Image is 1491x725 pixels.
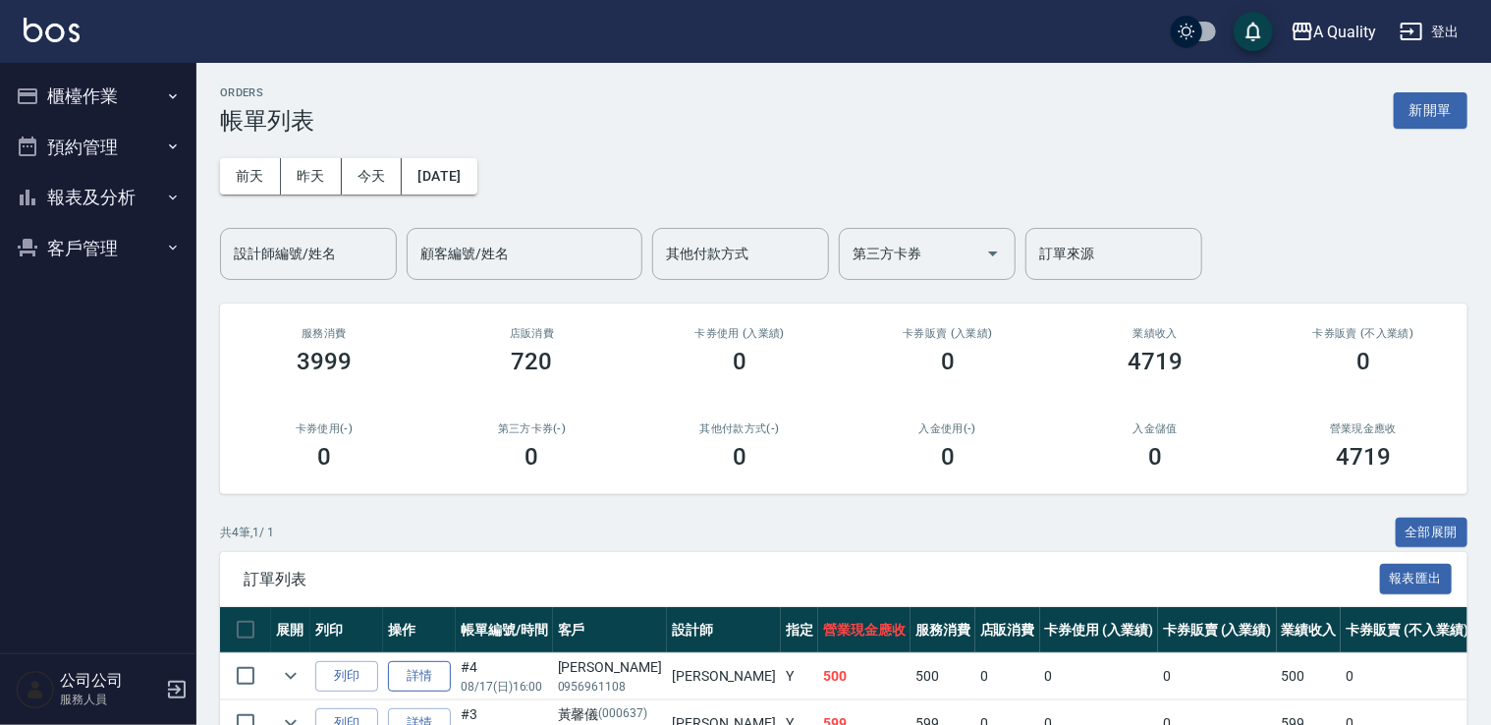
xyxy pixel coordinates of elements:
h3: 0 [941,348,955,375]
td: 500 [1277,653,1342,699]
th: 業績收入 [1277,607,1342,653]
button: A Quality [1283,12,1385,52]
th: 帳單編號/時間 [456,607,553,653]
h3: 0 [1148,443,1162,471]
h3: 720 [512,348,553,375]
button: 昨天 [281,158,342,195]
p: 0956961108 [558,678,662,696]
button: [DATE] [402,158,476,195]
h2: 卡券使用 (入業績) [659,327,820,340]
td: 500 [911,653,975,699]
button: 報表及分析 [8,172,189,223]
h5: 公司公司 [60,671,160,691]
th: 卡券販賣 (入業績) [1158,607,1277,653]
button: 列印 [315,661,378,692]
th: 指定 [781,607,818,653]
button: 前天 [220,158,281,195]
td: #4 [456,653,553,699]
th: 客戶 [553,607,667,653]
h3: 0 [317,443,331,471]
h3: 4719 [1129,348,1184,375]
td: 500 [818,653,911,699]
p: 共 4 筆, 1 / 1 [220,524,274,541]
th: 卡券販賣 (不入業績) [1341,607,1472,653]
button: 客戶管理 [8,223,189,274]
div: 黃馨儀 [558,704,662,725]
h3: 服務消費 [244,327,405,340]
p: (000637) [599,704,648,725]
button: 櫃檯作業 [8,71,189,122]
a: 報表匯出 [1380,569,1453,587]
h3: 4719 [1336,443,1391,471]
h2: 卡券販賣 (不入業績) [1283,327,1444,340]
img: Logo [24,18,80,42]
div: [PERSON_NAME] [558,657,662,678]
a: 詳情 [388,661,451,692]
h3: 0 [525,443,539,471]
button: save [1234,12,1273,51]
h2: 入金使用(-) [867,422,1028,435]
img: Person [16,670,55,709]
h3: 0 [941,443,955,471]
h3: 3999 [297,348,352,375]
button: expand row [276,661,305,691]
td: [PERSON_NAME] [667,653,781,699]
button: Open [977,238,1009,269]
h3: 帳單列表 [220,107,314,135]
td: 0 [1341,653,1472,699]
button: 今天 [342,158,403,195]
td: 0 [1158,653,1277,699]
button: 全部展開 [1396,518,1468,548]
button: 報表匯出 [1380,564,1453,594]
h2: 卡券販賣 (入業績) [867,327,1028,340]
button: 登出 [1392,14,1467,50]
td: 0 [975,653,1040,699]
h2: 第三方卡券(-) [452,422,613,435]
button: 新開單 [1394,92,1467,129]
h2: 店販消費 [452,327,613,340]
h3: 0 [1356,348,1370,375]
td: 0 [1040,653,1159,699]
p: 08/17 (日) 16:00 [461,678,548,696]
th: 營業現金應收 [818,607,911,653]
th: 店販消費 [975,607,1040,653]
h3: 0 [733,348,746,375]
th: 展開 [271,607,310,653]
p: 服務人員 [60,691,160,708]
h2: 卡券使用(-) [244,422,405,435]
h3: 0 [733,443,746,471]
h2: 其他付款方式(-) [659,422,820,435]
th: 設計師 [667,607,781,653]
h2: 業績收入 [1076,327,1237,340]
td: Y [781,653,818,699]
span: 訂單列表 [244,570,1380,589]
th: 服務消費 [911,607,975,653]
h2: 入金儲值 [1076,422,1237,435]
h2: 營業現金應收 [1283,422,1444,435]
h2: ORDERS [220,86,314,99]
th: 列印 [310,607,383,653]
th: 操作 [383,607,456,653]
div: A Quality [1314,20,1377,44]
a: 新開單 [1394,100,1467,119]
th: 卡券使用 (入業績) [1040,607,1159,653]
button: 預約管理 [8,122,189,173]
